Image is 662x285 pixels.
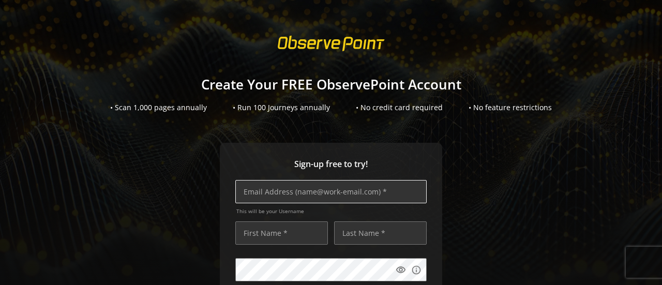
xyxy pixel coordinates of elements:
mat-icon: info [411,265,422,275]
span: Sign-up free to try! [235,158,427,170]
div: • No credit card required [356,102,443,113]
div: • Run 100 Journeys annually [233,102,330,113]
span: This will be your Username [236,207,427,215]
mat-icon: visibility [396,265,406,275]
input: Last Name * [334,221,427,245]
input: First Name * [235,221,328,245]
div: • No feature restrictions [469,102,552,113]
input: Email Address (name@work-email.com) * [235,180,427,203]
div: • Scan 1,000 pages annually [110,102,207,113]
